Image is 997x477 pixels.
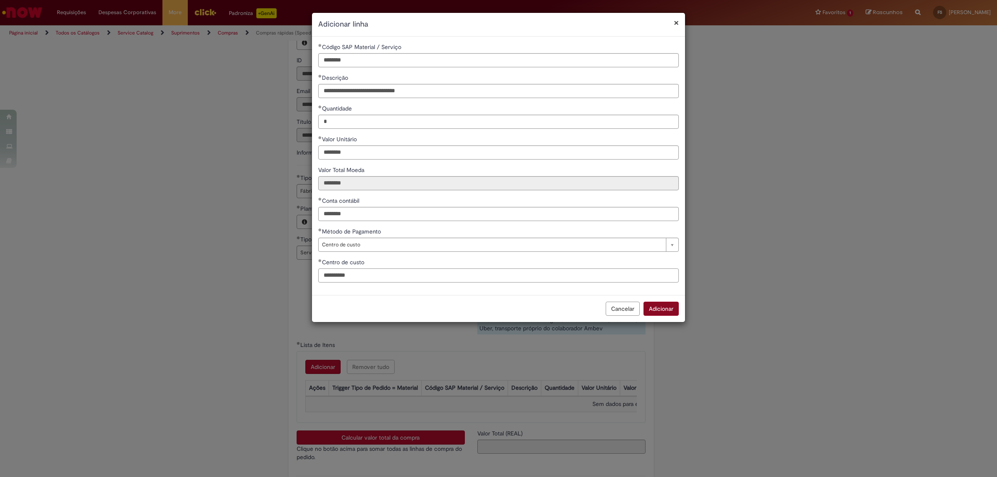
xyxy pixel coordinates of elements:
input: Código SAP Material / Serviço [318,53,679,67]
span: Centro de custo [322,238,662,251]
span: Obrigatório Preenchido [318,259,322,262]
h2: Adicionar linha [318,19,679,30]
span: Quantidade [322,105,354,112]
input: Descrição [318,84,679,98]
button: Adicionar [643,302,679,316]
span: Somente leitura - Valor Total Moeda [318,166,366,174]
input: Valor Unitário [318,145,679,160]
input: Quantidade [318,115,679,129]
button: Cancelar [606,302,640,316]
input: Conta contábil [318,207,679,221]
span: Código SAP Material / Serviço [322,43,403,51]
span: Obrigatório Preenchido [318,105,322,108]
input: Centro de custo [318,268,679,283]
span: Obrigatório Preenchido [318,74,322,78]
span: Obrigatório Preenchido [318,136,322,139]
span: Valor Unitário [322,135,359,143]
span: Método de Pagamento [322,228,383,235]
span: Descrição [322,74,350,81]
span: Centro de custo [322,258,366,266]
span: Conta contábil [322,197,361,204]
button: Fechar modal [674,18,679,27]
span: Obrigatório Preenchido [318,228,322,231]
span: Obrigatório Preenchido [318,197,322,201]
span: Obrigatório Preenchido [318,44,322,47]
input: Valor Total Moeda [318,176,679,190]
